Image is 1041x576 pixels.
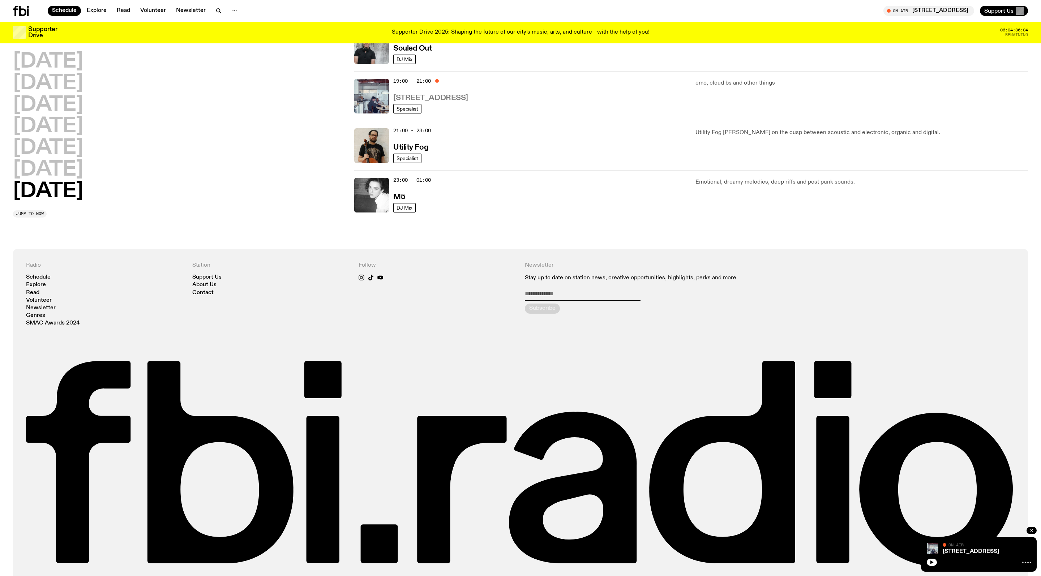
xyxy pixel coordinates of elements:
[393,45,432,52] h3: Souled Out
[393,193,405,201] h3: M5
[397,205,412,210] span: DJ Mix
[695,178,1028,186] p: Emotional, dreamy melodies, deep riffs and post punk sounds.
[393,144,428,151] h3: Utility Fog
[883,6,974,16] button: On Air[STREET_ADDRESS]
[192,275,222,280] a: Support Us
[393,127,431,134] span: 21:00 - 23:00
[393,192,405,201] a: M5
[525,262,849,269] h4: Newsletter
[13,210,47,218] button: Jump to now
[26,262,184,269] h4: Radio
[927,543,938,554] img: Pat sits at a dining table with his profile facing the camera. Rhea sits to his left facing the c...
[984,8,1014,14] span: Support Us
[943,549,999,554] a: [STREET_ADDRESS]
[397,56,412,62] span: DJ Mix
[393,94,468,102] h3: [STREET_ADDRESS]
[136,6,170,16] a: Volunteer
[393,177,431,184] span: 23:00 - 01:00
[695,128,1028,137] p: Utility Fog [PERSON_NAME] on the cusp between acoustic and electronic, organic and digital.
[26,282,46,288] a: Explore
[393,93,468,102] a: [STREET_ADDRESS]
[26,298,52,303] a: Volunteer
[13,160,83,180] button: [DATE]
[112,6,134,16] a: Read
[393,154,421,163] a: Specialist
[354,29,389,64] img: Stephen looks directly at the camera, wearing a black tee, black sunglasses and headphones around...
[13,116,83,137] button: [DATE]
[392,29,650,36] p: Supporter Drive 2025: Shaping the future of our city’s music, arts, and culture - with the help o...
[26,275,51,280] a: Schedule
[16,212,44,216] span: Jump to now
[354,128,389,163] img: Peter holds a cello, wearing a black graphic tee and glasses. He looks directly at the camera aga...
[525,304,560,314] button: Subscribe
[1005,33,1028,37] span: Remaining
[393,43,432,52] a: Souled Out
[354,178,389,212] img: A black and white photo of Lilly wearing a white blouse and looking up at the camera.
[13,52,83,72] button: [DATE]
[980,6,1028,16] button: Support Us
[359,262,516,269] h4: Follow
[192,282,217,288] a: About Us
[393,203,416,212] a: DJ Mix
[393,55,416,64] a: DJ Mix
[172,6,210,16] a: Newsletter
[397,155,418,161] span: Specialist
[393,142,428,151] a: Utility Fog
[13,73,83,94] button: [DATE]
[28,26,57,39] h3: Supporter Drive
[13,95,83,115] button: [DATE]
[948,542,964,547] span: On Air
[13,181,83,202] button: [DATE]
[26,313,45,318] a: Genres
[192,290,214,296] a: Contact
[48,6,81,16] a: Schedule
[26,321,80,326] a: SMAC Awards 2024
[82,6,111,16] a: Explore
[695,79,1028,87] p: emo, cloud bs and other things
[192,262,350,269] h4: Station
[393,104,421,113] a: Specialist
[26,290,39,296] a: Read
[354,79,389,113] img: Pat sits at a dining table with his profile facing the camera. Rhea sits to his left facing the c...
[26,305,56,311] a: Newsletter
[525,275,849,281] p: Stay up to date on station news, creative opportunities, highlights, perks and more.
[1000,28,1028,32] span: 06:04:36:04
[393,78,431,85] span: 19:00 - 21:00
[397,106,418,111] span: Specialist
[13,138,83,158] button: [DATE]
